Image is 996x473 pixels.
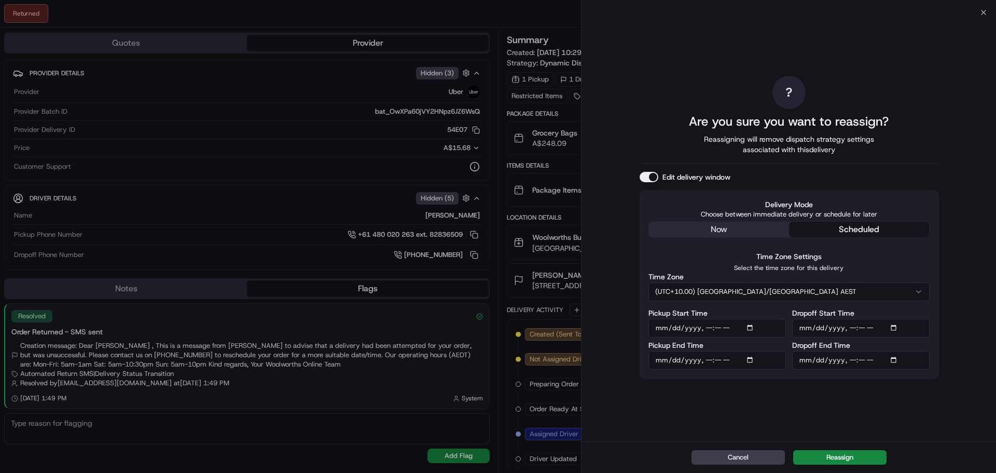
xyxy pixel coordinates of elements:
[691,450,785,465] button: Cancel
[689,134,889,155] span: Reassigning will remove dispatch strategy settings associated with this delivery
[176,102,189,115] button: Start new chat
[98,151,167,161] span: API Documentation
[792,342,850,349] label: Dropoff End Time
[35,110,131,118] div: We're available if you need us!
[27,67,171,78] input: Clear
[10,99,29,118] img: 1736555255976-a54dd68f-1ca7-489b-9aae-adbdc363a1c4
[10,10,31,31] img: Nash
[772,76,806,109] div: ?
[689,113,889,130] h2: Are you sure you want to reassign?
[649,222,789,237] button: now
[648,264,930,272] p: Select the time zone for this delivery
[73,175,126,184] a: Powered byPylon
[648,309,708,317] label: Pickup Start Time
[88,152,96,160] div: 💻
[35,99,170,110] div: Start new chat
[648,342,703,349] label: Pickup End Time
[756,252,822,261] label: Time Zone Settings
[648,210,930,219] p: Choose between immediate delivery or schedule for later
[648,199,930,210] label: Delivery Mode
[10,42,189,58] p: Welcome 👋
[792,309,854,317] label: Dropoff Start Time
[10,152,19,160] div: 📗
[789,222,929,237] button: scheduled
[648,273,684,280] label: Time Zone
[793,450,887,465] button: Reassign
[662,172,730,182] label: Edit delivery window
[6,146,84,165] a: 📗Knowledge Base
[21,151,79,161] span: Knowledge Base
[84,146,171,165] a: 💻API Documentation
[103,176,126,184] span: Pylon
